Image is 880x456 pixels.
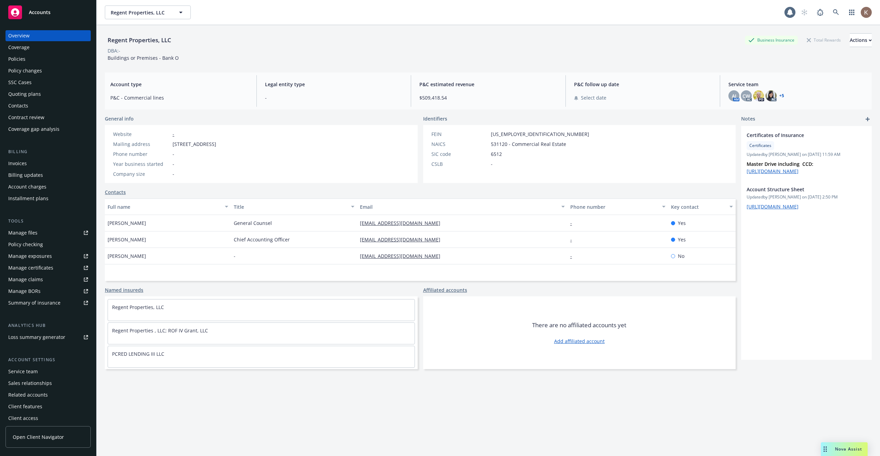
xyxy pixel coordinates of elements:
[491,150,502,158] span: 6512
[105,286,143,294] a: Named insureds
[5,158,91,169] a: Invoices
[8,389,48,400] div: Related accounts
[5,112,91,123] a: Contract review
[747,186,848,193] span: Account Structure Sheet
[5,181,91,192] a: Account charges
[745,36,798,44] div: Business Insurance
[108,252,146,260] span: [PERSON_NAME]
[108,236,146,243] span: [PERSON_NAME]
[5,262,91,273] a: Manage certificates
[813,5,827,19] a: Report a Bug
[431,140,488,148] div: NAICS
[111,9,170,16] span: Regent Properties, LLC
[173,170,174,178] span: -
[747,203,799,210] a: [URL][DOMAIN_NAME]
[5,239,91,250] a: Policy checking
[5,77,91,88] a: SSC Cases
[423,286,467,294] a: Affiliated accounts
[419,94,557,101] span: $509,418.54
[753,90,764,101] img: photo
[231,198,357,215] button: Title
[5,148,91,155] div: Billing
[741,180,872,216] div: Account Structure SheetUpdatedby [PERSON_NAME] on [DATE] 2:50 PM[URL][DOMAIN_NAME]
[574,81,712,88] span: P&C follow up date
[8,124,59,135] div: Coverage gap analysis
[5,413,91,424] a: Client access
[8,332,65,343] div: Loss summary generator
[8,262,53,273] div: Manage certificates
[570,220,577,226] a: -
[850,33,872,47] button: Actions
[110,94,248,101] span: P&C - Commercial lines
[5,3,91,22] a: Accounts
[835,446,862,452] span: Nova Assist
[803,36,844,44] div: Total Rewards
[108,55,179,61] span: Buildings or Premises - Bank O
[173,160,174,168] span: -
[568,198,669,215] button: Phone number
[5,366,91,377] a: Service team
[678,252,684,260] span: No
[105,189,126,196] a: Contacts
[234,203,347,210] div: Title
[668,198,736,215] button: Key contact
[8,251,52,262] div: Manage exposures
[8,378,52,389] div: Sales relationships
[173,131,174,137] a: -
[5,297,91,308] a: Summary of insurance
[570,236,577,243] a: -
[5,54,91,65] a: Policies
[265,94,403,101] span: -
[671,203,725,210] div: Key contact
[863,115,872,123] a: add
[5,274,91,285] a: Manage claims
[112,351,164,357] a: PCRED LENDING III LLC
[5,251,91,262] a: Manage exposures
[747,132,848,139] span: Certificates of Insurance
[234,252,235,260] span: -
[5,227,91,238] a: Manage files
[8,158,27,169] div: Invoices
[5,401,91,412] a: Client features
[113,130,170,138] div: Website
[5,389,91,400] a: Related accounts
[581,94,606,101] span: Select date
[8,297,60,308] div: Summary of insurance
[5,322,91,329] div: Analytics hub
[113,160,170,168] div: Year business started
[105,198,231,215] button: Full name
[357,198,568,215] button: Email
[173,140,216,148] span: [STREET_ADDRESS]
[8,274,43,285] div: Manage claims
[105,5,191,19] button: Regent Properties, LLC
[8,366,38,377] div: Service team
[491,140,566,148] span: 531120 - Commercial Real Estate
[8,54,25,65] div: Policies
[532,321,626,329] span: There are no affiliated accounts yet
[749,142,771,149] span: Certificates
[829,5,843,19] a: Search
[8,239,43,250] div: Policy checking
[105,36,174,45] div: Regent Properties, LLC
[861,7,872,18] img: photo
[8,227,37,238] div: Manage files
[678,219,686,227] span: Yes
[265,81,403,88] span: Legal entity type
[108,47,120,54] div: DBA: -
[570,253,577,259] a: -
[8,89,41,100] div: Quoting plans
[423,115,447,122] span: Identifiers
[112,327,208,334] a: Regent Properties , LLC; ROF IV Grant, LLC
[234,236,290,243] span: Chief Accounting Officer
[8,42,30,53] div: Coverage
[13,433,64,441] span: Open Client Navigator
[234,219,272,227] span: General Counsel
[5,170,91,181] a: Billing updates
[747,168,799,174] a: [URL][DOMAIN_NAME]
[491,130,589,138] span: [US_EMPLOYER_IDENTIFICATION_NUMBER]
[766,90,777,101] img: photo
[845,5,859,19] a: Switch app
[728,81,866,88] span: Service team
[850,34,872,47] div: Actions
[8,401,42,412] div: Client features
